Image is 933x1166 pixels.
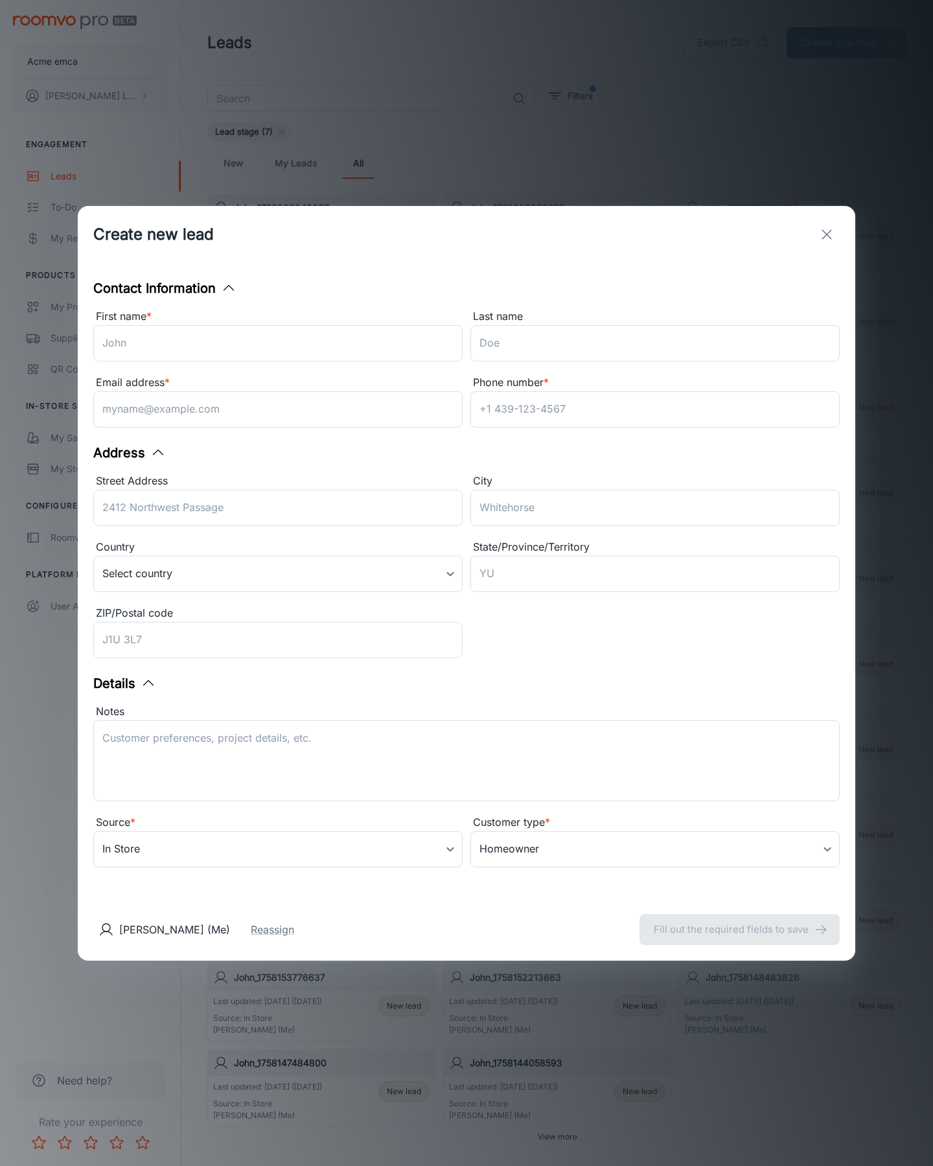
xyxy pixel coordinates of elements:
h1: Create new lead [93,223,214,246]
div: City [470,473,840,490]
div: In Store [93,831,463,867]
div: Phone number [470,374,840,391]
input: Whitehorse [470,490,840,526]
div: State/Province/Territory [470,539,840,556]
div: Homeowner [470,831,840,867]
button: Address [93,443,166,463]
button: exit [814,222,840,247]
div: First name [93,308,463,325]
div: Street Address [93,473,463,490]
button: Details [93,674,156,693]
input: Doe [470,325,840,361]
div: Last name [470,308,840,325]
div: Notes [93,703,840,720]
input: John [93,325,463,361]
div: ZIP/Postal code [93,605,463,622]
div: Email address [93,374,463,391]
input: YU [470,556,840,592]
p: [PERSON_NAME] (Me) [119,922,230,937]
input: +1 439-123-4567 [470,391,840,428]
div: Customer type [470,814,840,831]
input: myname@example.com [93,391,463,428]
div: Select country [93,556,463,592]
input: 2412 Northwest Passage [93,490,463,526]
div: Source [93,814,463,831]
input: J1U 3L7 [93,622,463,658]
button: Reassign [251,922,294,937]
button: Contact Information [93,279,236,298]
div: Country [93,539,463,556]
